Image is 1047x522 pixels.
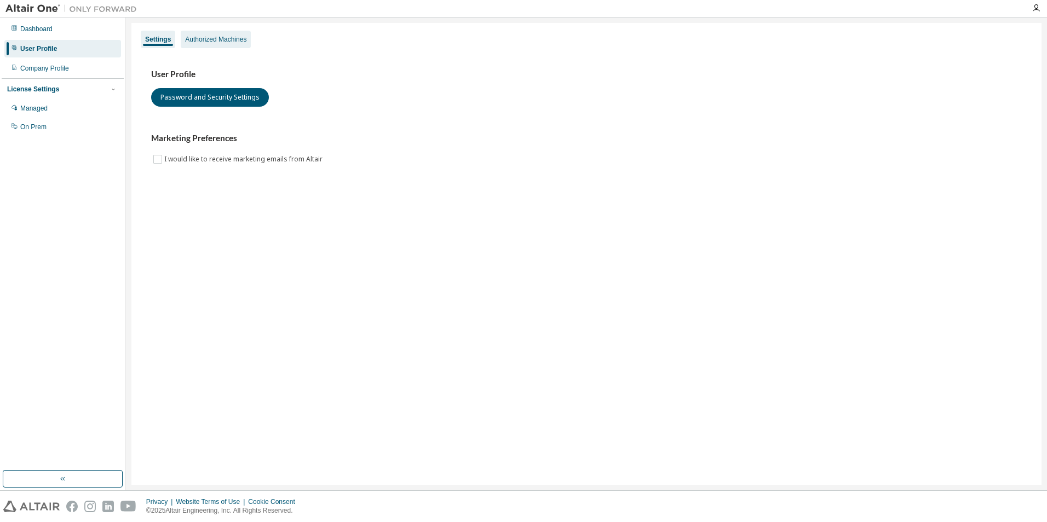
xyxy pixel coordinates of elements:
div: Dashboard [20,25,53,33]
h3: Marketing Preferences [151,133,1022,144]
div: Managed [20,104,48,113]
div: Cookie Consent [248,497,301,506]
button: Password and Security Settings [151,88,269,107]
img: Altair One [5,3,142,14]
div: Settings [145,35,171,44]
div: Company Profile [20,64,69,73]
img: linkedin.svg [102,501,114,512]
h3: User Profile [151,69,1022,80]
img: altair_logo.svg [3,501,60,512]
div: Website Terms of Use [176,497,248,506]
label: I would like to receive marketing emails from Altair [164,153,325,166]
img: instagram.svg [84,501,96,512]
div: User Profile [20,44,57,53]
div: On Prem [20,123,47,131]
img: facebook.svg [66,501,78,512]
div: Authorized Machines [185,35,246,44]
p: © 2025 Altair Engineering, Inc. All Rights Reserved. [146,506,302,515]
img: youtube.svg [120,501,136,512]
div: License Settings [7,85,59,94]
div: Privacy [146,497,176,506]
